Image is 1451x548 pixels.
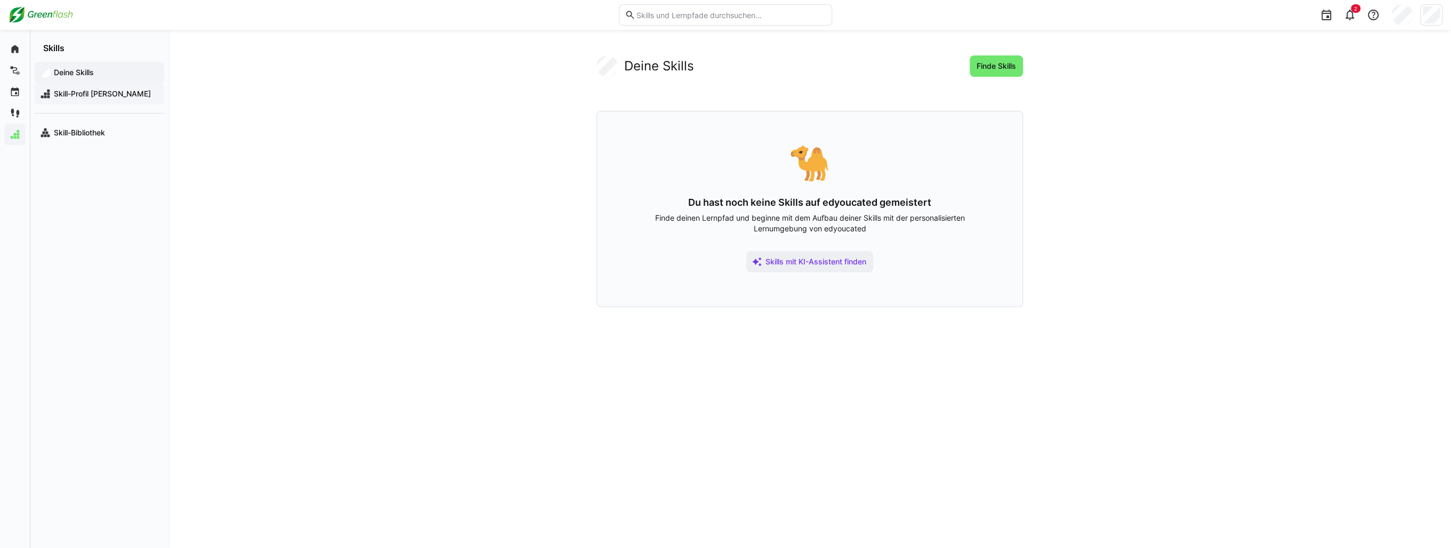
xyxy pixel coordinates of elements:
input: Skills und Lernpfade durchsuchen… [635,10,826,20]
button: Skills mit KI-Assistent finden [746,251,873,272]
h3: Du hast noch keine Skills auf edyoucated gemeistert [631,197,988,208]
span: Finde Skills [975,61,1018,71]
button: Finde Skills [970,55,1023,77]
div: 🐪 [631,146,988,180]
p: Finde deinen Lernpfad und beginne mit dem Aufbau deiner Skills mit der personalisierten Lernumgeb... [631,213,988,234]
h2: Deine Skills [624,58,694,74]
span: Skills mit KI-Assistent finden [764,256,868,267]
span: 2 [1354,5,1357,12]
span: Skill-Profil [PERSON_NAME] [52,88,159,99]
